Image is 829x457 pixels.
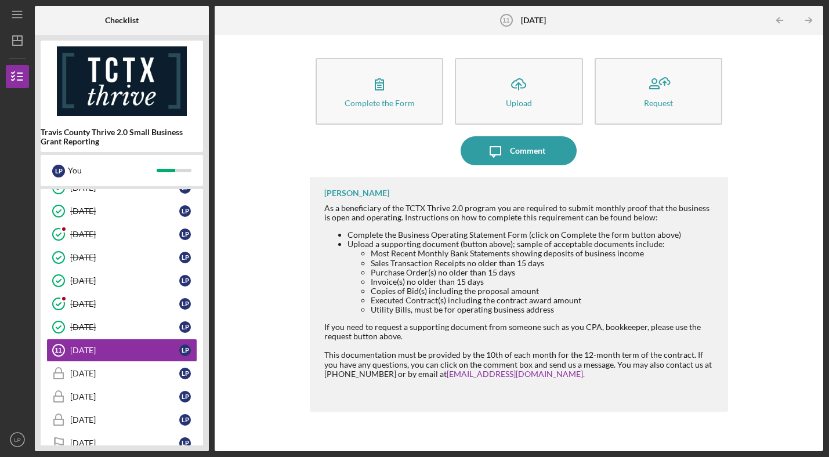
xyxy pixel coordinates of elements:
div: L P [179,275,191,286]
button: Complete the Form [316,58,443,125]
div: [DATE] [70,230,179,239]
button: Comment [461,136,577,165]
div: [DATE] [70,322,179,332]
button: Request [595,58,722,125]
a: [DATE]LP [46,362,197,385]
b: Checklist [105,16,139,25]
div: L P [179,437,191,449]
div: L P [179,368,191,379]
tspan: 11 [55,347,61,354]
div: [DATE] [70,253,179,262]
div: Comment [510,136,545,165]
div: This documentation must be provided by the 10th of each month for the 12-month term of the contra... [324,350,716,397]
a: [EMAIL_ADDRESS][DOMAIN_NAME]. [447,369,585,379]
li: Executed Contract(s) including the contract award amount [371,296,716,305]
div: L P [179,205,191,217]
div: L P [179,344,191,356]
a: [DATE]LP [46,431,197,455]
div: L P [52,165,65,177]
div: If you need to request a supporting document from someone such as you CPA, bookkeeper, please use... [324,322,716,341]
div: Complete the Form [345,99,415,107]
img: Product logo [41,46,203,116]
a: [DATE]LP [46,315,197,339]
div: [DATE] [70,438,179,448]
a: [DATE]LP [46,269,197,292]
div: You [68,161,157,180]
li: Invoice(s) no older than 15 days [371,277,716,286]
a: [DATE]LP [46,223,197,246]
div: [DATE] [70,346,179,355]
tspan: 11 [502,17,509,24]
a: [DATE]LP [46,385,197,408]
div: L P [179,391,191,402]
div: L P [179,228,191,240]
div: L P [179,298,191,310]
div: L P [179,414,191,426]
div: As a beneficiary of the TCTX Thrive 2.0 program you are required to submit monthly proof that the... [324,204,716,222]
b: Travis County Thrive 2.0 Small Business Grant Reporting [41,128,203,146]
li: Most Recent Monthly Bank Statements showing deposits of business income [371,249,716,258]
a: [DATE]LP [46,200,197,223]
b: [DATE] [521,16,546,25]
li: Sales Transaction Receipts no older than 15 days [371,259,716,268]
div: L P [179,321,191,333]
div: [DATE] [70,299,179,309]
text: LP [14,437,21,443]
li: Complete the Business Operating Statement Form (click on Complete the form button above) [347,230,716,240]
li: Copies of Bid(s) including the proposal amount [371,286,716,296]
div: [DATE] [70,369,179,378]
div: [DATE] [70,206,179,216]
li: Utility Bills, must be for operating business address [371,305,716,314]
a: [DATE]LP [46,408,197,431]
div: Upload [506,99,532,107]
div: [DATE] [70,392,179,401]
button: LP [6,428,29,451]
a: [DATE]LP [46,246,197,269]
div: [DATE] [70,276,179,285]
a: 11[DATE]LP [46,339,197,362]
li: Purchase Order(s) no older than 15 days [371,268,716,277]
a: [DATE]LP [46,292,197,315]
div: [PERSON_NAME] [324,188,389,198]
div: [DATE] [70,415,179,425]
button: Upload [455,58,582,125]
li: Upload a supporting document (button above); sample of acceptable documents include: [347,240,716,314]
div: L P [179,252,191,263]
div: Request [644,99,673,107]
